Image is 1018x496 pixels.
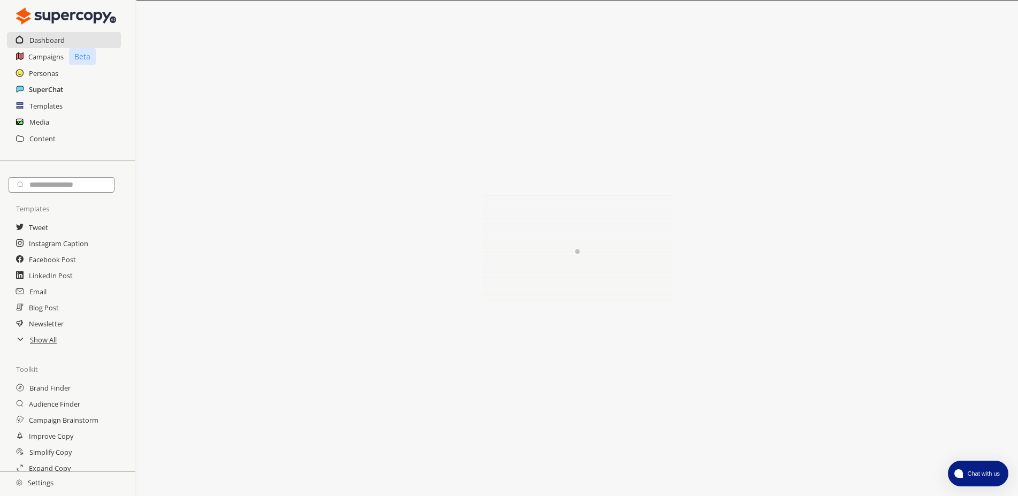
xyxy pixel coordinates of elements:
a: Templates [29,98,63,114]
a: Content [29,131,56,147]
a: Simplify Copy [29,444,72,460]
a: Facebook Post [29,251,76,268]
p: Beta [69,48,96,65]
img: Close [460,195,695,302]
a: Instagram Caption [29,235,88,251]
a: Show All [30,332,57,348]
button: atlas-launcher [948,461,1008,486]
a: Campaign Brainstorm [29,412,98,428]
a: Newsletter [29,316,64,332]
a: Blog Post [29,300,59,316]
a: LinkedIn Post [29,268,73,284]
a: Tweet [29,219,48,235]
a: Campaigns [28,49,64,65]
a: Expand Copy [29,460,71,476]
a: Audience Finder [29,396,80,412]
a: Email [29,284,47,300]
a: Improve Copy [29,428,73,444]
img: Close [16,479,22,486]
a: Media [29,114,49,130]
a: Dashboard [29,32,65,48]
a: SuperChat [29,81,63,97]
a: Personas [29,65,58,81]
span: Chat with us [963,469,1002,478]
img: Close [16,5,116,27]
a: Brand Finder [29,380,71,396]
